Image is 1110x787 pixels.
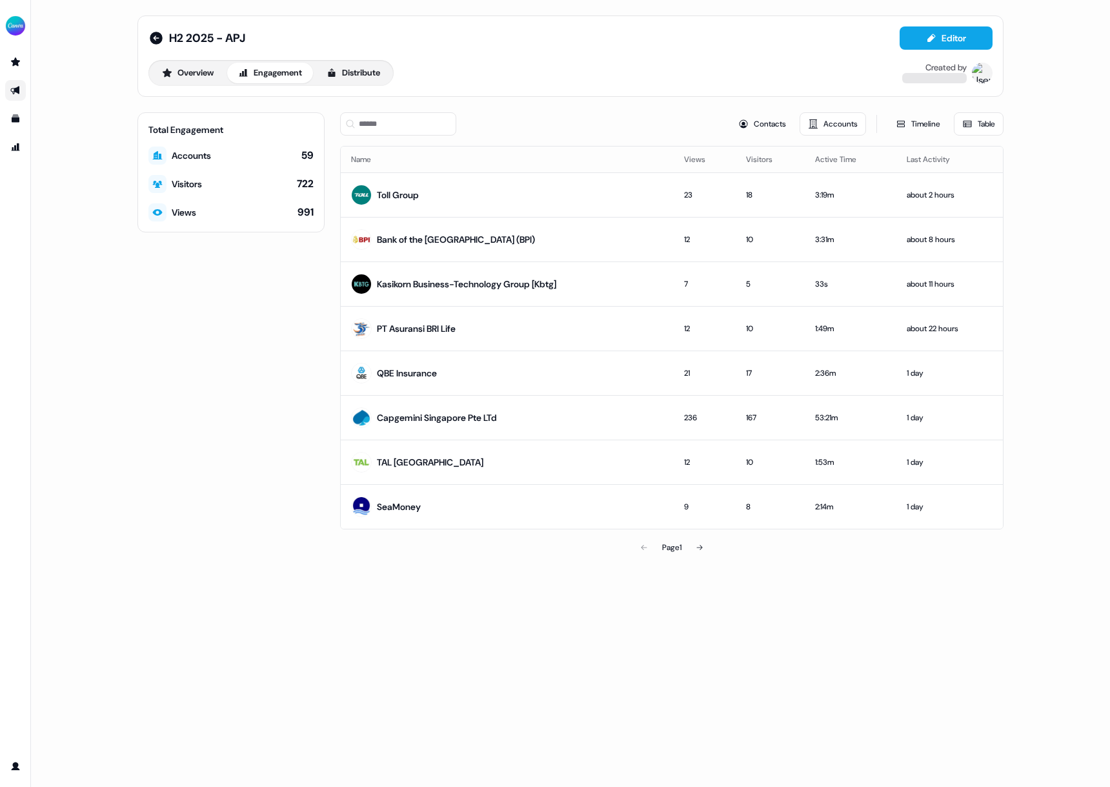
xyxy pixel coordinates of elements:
div: Kasikorn Business-Technology Group [Kbtg] [377,278,556,291]
div: about 2 hours [907,189,993,201]
div: 3:19m [815,189,886,201]
div: 1:53m [815,456,886,469]
div: PT Asuransi BRI Life [377,322,456,335]
div: 2:36m [815,367,886,380]
div: about 22 hours [907,322,993,335]
div: TAL [GEOGRAPHIC_DATA] [377,456,483,469]
img: User [972,63,993,83]
button: Timeline [887,112,949,136]
button: Table [954,112,1004,136]
div: 1:49m [815,322,886,335]
div: Total Engagement [148,123,314,136]
div: 7 [684,278,725,291]
a: Go to prospects [5,52,26,72]
th: Name [341,147,674,172]
div: 5 [746,278,795,291]
a: Go to profile [5,756,26,777]
div: 991 [298,205,314,220]
div: Page 1 [662,541,681,554]
div: 1 day [907,500,993,513]
a: Go to outbound experience [5,80,26,101]
a: Go to templates [5,108,26,129]
th: Visitors [736,147,805,172]
div: 12 [684,456,725,469]
button: Accounts [800,112,866,136]
div: 1 day [907,367,993,380]
button: Overview [151,63,225,83]
div: 10 [746,456,795,469]
div: 1 day [907,411,993,424]
div: 1 day [907,456,993,469]
div: 18 [746,189,795,201]
div: 2:14m [815,500,886,513]
div: Views [172,206,196,219]
div: 53:21m [815,411,886,424]
div: 10 [746,322,795,335]
div: 3:31m [815,233,886,246]
th: Last Activity [896,147,1003,172]
div: 236 [684,411,725,424]
div: 8 [746,500,795,513]
button: Distribute [316,63,391,83]
th: Active Time [805,147,896,172]
div: about 8 hours [907,233,993,246]
div: 722 [297,177,314,191]
div: 167 [746,411,795,424]
div: QBE Insurance [377,367,437,380]
div: 12 [684,233,725,246]
div: Created by [925,63,967,73]
th: Views [674,147,736,172]
div: Accounts [172,149,211,162]
div: Capgemini Singapore Pte LTd [377,411,497,424]
div: 17 [746,367,795,380]
span: H2 2025 - APJ [169,30,245,46]
button: Editor [900,26,993,50]
div: 10 [746,233,795,246]
div: Bank of the [GEOGRAPHIC_DATA] (BPI) [377,233,535,246]
div: 21 [684,367,725,380]
div: 9 [684,500,725,513]
button: Contacts [730,112,794,136]
div: 59 [301,148,314,163]
div: Toll Group [377,189,419,201]
button: Engagement [227,63,313,83]
div: about 11 hours [907,278,993,291]
div: 33s [815,278,886,291]
div: Visitors [172,178,202,190]
div: 12 [684,322,725,335]
div: SeaMoney [377,500,421,513]
div: 23 [684,189,725,201]
a: Editor [900,33,993,46]
a: Go to attribution [5,137,26,158]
